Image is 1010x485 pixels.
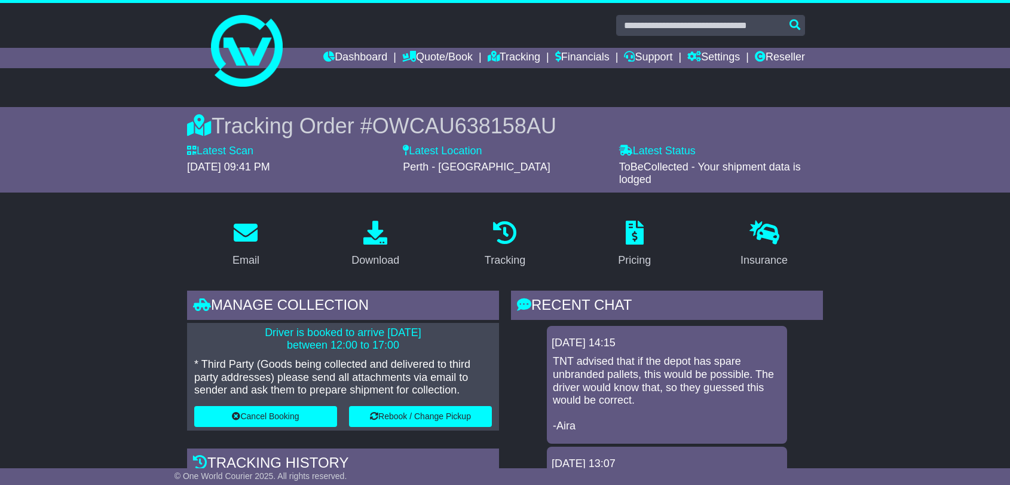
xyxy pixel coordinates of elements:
div: Email [232,252,259,269]
p: TNT advised that if the depot has spare unbranded pallets, this would be possible. The driver wou... [553,355,781,433]
a: Support [624,48,672,68]
a: Tracking [488,48,540,68]
a: Reseller [755,48,805,68]
div: [DATE] 13:07 [552,457,782,471]
a: Quote/Book [402,48,473,68]
div: [DATE] 14:15 [552,337,782,350]
span: Perth - [GEOGRAPHIC_DATA] [403,161,550,173]
div: Tracking history [187,449,499,481]
a: Tracking [477,216,533,273]
span: OWCAU638158AU [372,114,556,138]
a: Download [344,216,407,273]
span: [DATE] 09:41 PM [187,161,270,173]
label: Latest Location [403,145,482,158]
div: Pricing [618,252,651,269]
div: Download [351,252,399,269]
div: Tracking [485,252,525,269]
button: Rebook / Change Pickup [349,406,492,427]
span: ToBeCollected - Your shipment data is lodged [619,161,801,186]
label: Latest Status [619,145,696,158]
a: Settings [687,48,740,68]
span: © One World Courier 2025. All rights reserved. [175,471,347,481]
p: * Third Party (Goods being collected and delivered to third party addresses) please send all atta... [194,358,492,397]
a: Insurance [733,216,795,273]
label: Latest Scan [187,145,253,158]
a: Financials [555,48,610,68]
div: Tracking Order # [187,113,823,139]
a: Pricing [610,216,659,273]
div: RECENT CHAT [511,291,823,323]
p: Driver is booked to arrive [DATE] between 12:00 to 17:00 [194,327,492,352]
div: Insurance [740,252,788,269]
a: Dashboard [323,48,387,68]
div: Manage collection [187,291,499,323]
button: Cancel Booking [194,406,337,427]
a: Email [225,216,267,273]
